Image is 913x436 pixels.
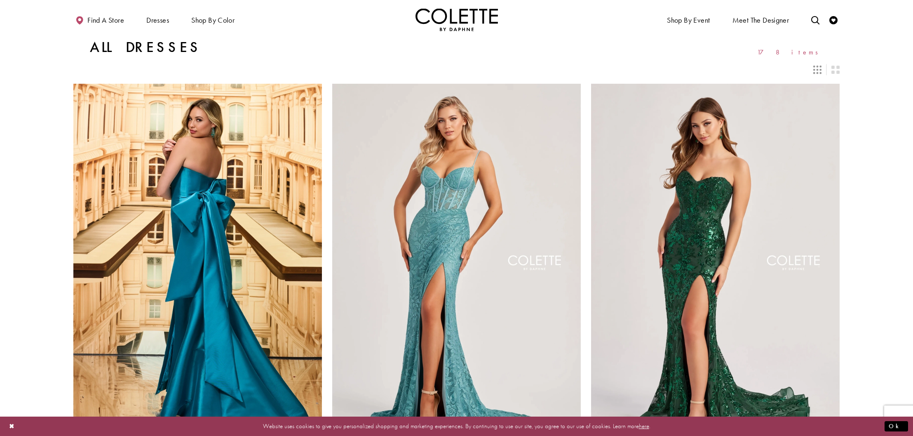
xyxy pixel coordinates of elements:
button: Close Dialog [5,419,19,434]
span: Shop by color [189,8,237,31]
span: Switch layout to 3 columns [813,66,821,74]
a: Meet the designer [730,8,791,31]
h1: All Dresses [90,39,202,56]
span: Switch layout to 2 columns [831,66,840,74]
span: Find a store [87,16,124,24]
img: Colette by Daphne [415,8,498,31]
a: Toggle search [809,8,821,31]
span: Shop By Event [667,16,710,24]
span: 178 items [757,49,824,56]
p: Website uses cookies to give you personalized shopping and marketing experiences. By continuing t... [59,421,854,432]
span: Dresses [144,8,171,31]
a: Find a store [73,8,126,31]
a: Check Wishlist [827,8,840,31]
a: Visit Home Page [415,8,498,31]
div: Layout Controls [68,61,845,79]
span: Meet the designer [732,16,789,24]
button: Submit Dialog [885,421,908,431]
span: Dresses [146,16,169,24]
span: Shop By Event [665,8,712,31]
span: Shop by color [191,16,235,24]
a: here [639,422,649,430]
